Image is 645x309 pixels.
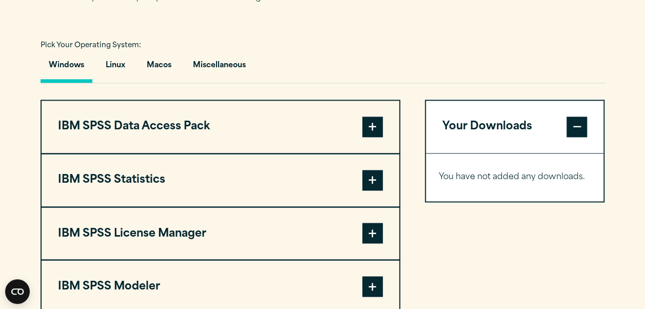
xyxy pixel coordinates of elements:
[426,153,604,201] div: Your Downloads
[42,207,399,260] button: IBM SPSS License Manager
[42,154,399,206] button: IBM SPSS Statistics
[185,53,254,83] button: Miscellaneous
[5,279,30,304] button: Open CMP widget
[426,101,604,153] button: Your Downloads
[97,53,133,83] button: Linux
[439,170,591,185] p: You have not added any downloads.
[41,53,92,83] button: Windows
[42,101,399,153] button: IBM SPSS Data Access Pack
[41,42,141,49] span: Pick Your Operating System:
[139,53,180,83] button: Macos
